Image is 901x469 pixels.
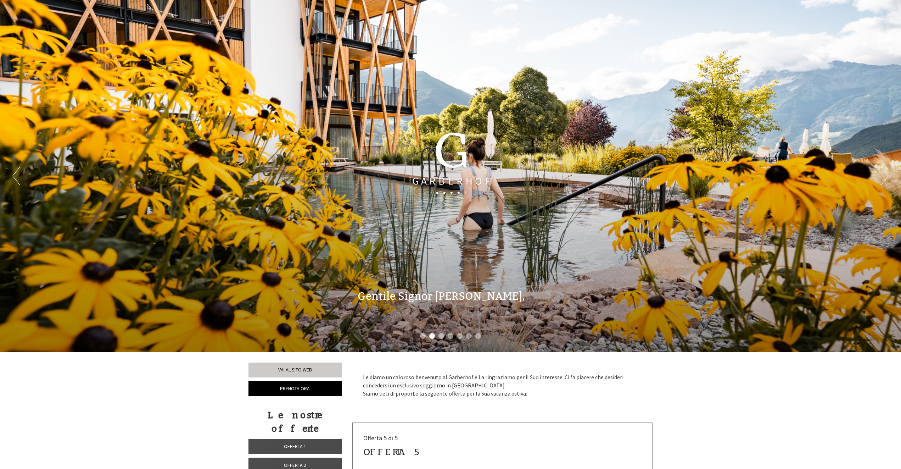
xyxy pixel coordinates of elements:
[358,291,525,302] h1: Gentile Signor [PERSON_NAME],
[881,167,889,185] button: Next
[284,443,306,449] span: Offerta 1
[284,462,306,468] span: Offerta 2
[248,409,342,435] div: Le nostre offerte
[248,363,342,377] a: Vai al sito web
[363,434,398,442] span: Offerta 5 di 5
[363,446,420,459] div: Offerta 5
[248,381,342,396] a: Prenota ora
[363,373,642,398] p: Le diamo un caloroso benvenuto al Garberhof e La ringraziamo per il Suo interesse. Ci fa piacere ...
[12,167,20,185] button: Previous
